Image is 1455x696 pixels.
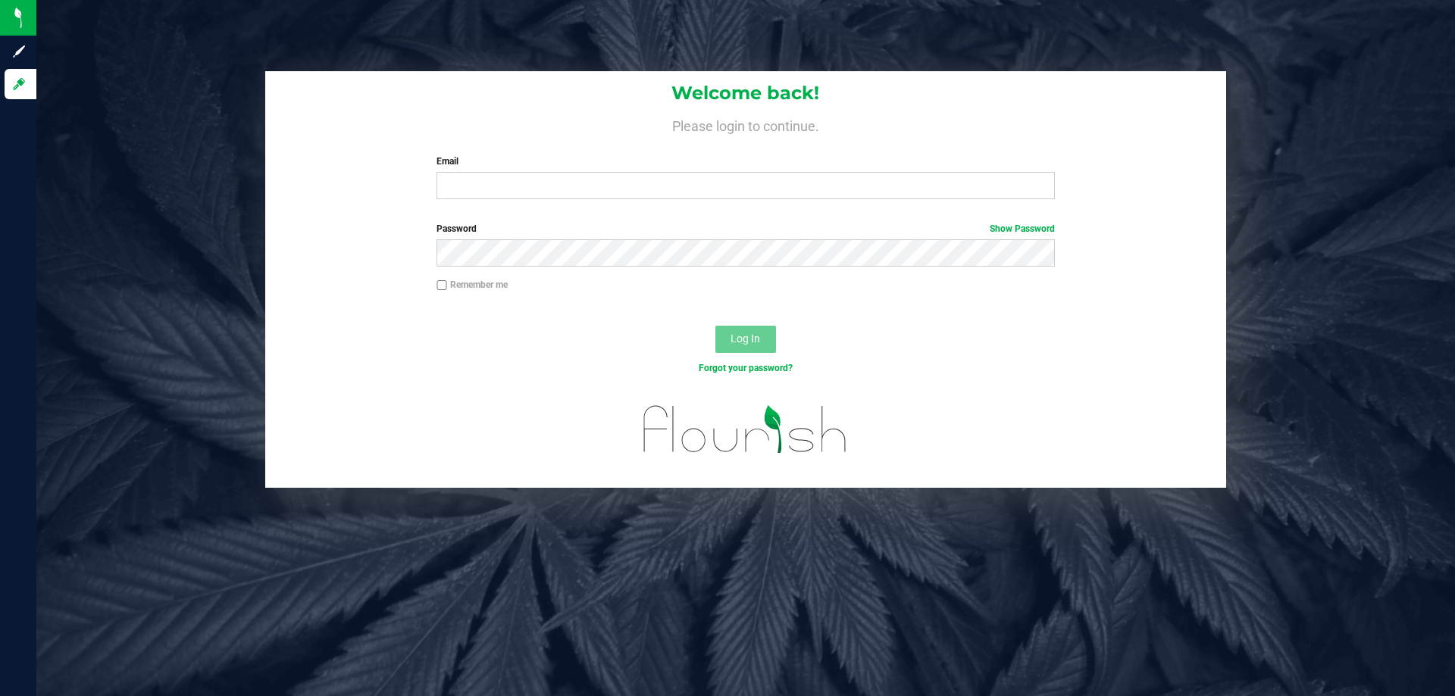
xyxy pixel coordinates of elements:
[436,223,477,234] span: Password
[11,76,27,92] inline-svg: Log in
[699,363,793,373] a: Forgot your password?
[11,44,27,59] inline-svg: Sign up
[625,391,865,468] img: flourish_logo.svg
[436,278,508,292] label: Remember me
[715,326,776,353] button: Log In
[265,115,1226,133] h4: Please login to continue.
[990,223,1055,234] a: Show Password
[436,280,447,291] input: Remember me
[731,332,760,345] span: Log In
[436,154,1054,168] label: Email
[265,83,1226,103] h1: Welcome back!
